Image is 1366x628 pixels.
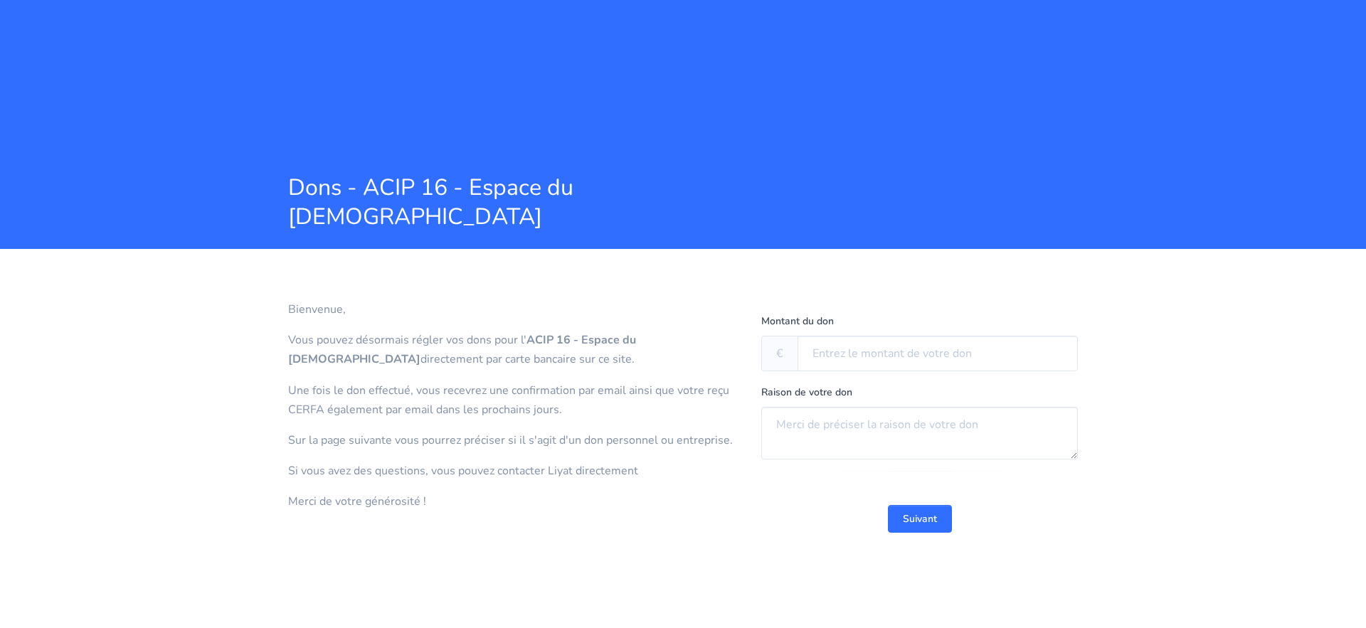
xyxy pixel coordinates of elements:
[761,313,834,330] label: Montant du don
[288,331,740,369] p: Vous pouvez désormais régler vos dons pour l' directement par carte bancaire sur ce site.
[288,462,740,481] p: Si vous avez des questions, vous pouvez contacter Liyat directement
[761,336,798,371] span: €
[761,384,852,401] label: Raison de votre don
[288,300,740,319] p: Bienvenue,
[798,336,1078,371] input: Entrez le montant de votre don
[888,505,952,533] button: Suivant
[288,431,740,450] p: Sur la page suivante vous pourrez préciser si il s'agit d'un don personnel ou entreprise.
[288,381,740,420] p: Une fois le don effectué, vous recevrez une confirmation par email ainsi que votre reçu CERFA éga...
[288,173,808,232] span: Dons - ACIP 16 - Espace du [DEMOGRAPHIC_DATA]
[288,492,740,511] p: Merci de votre générosité !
